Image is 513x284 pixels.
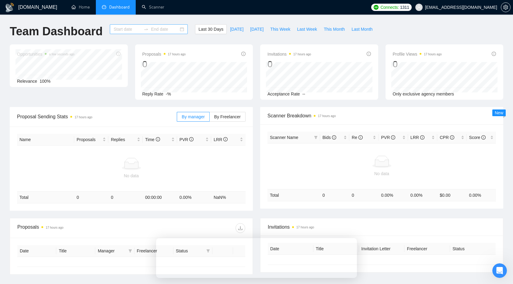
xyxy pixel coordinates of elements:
[270,170,494,177] div: No data
[40,79,51,84] span: 100%
[17,245,56,257] th: Date
[400,4,409,11] span: 1311
[142,50,186,58] span: Proposals
[440,135,454,140] span: CPR
[17,134,74,146] th: Name
[267,92,300,96] span: Acceptance Rate
[5,3,15,12] img: logo
[501,5,511,10] a: setting
[211,192,246,203] td: NaN %
[349,189,379,201] td: 0
[156,137,160,141] span: info-circle
[267,24,294,34] button: This Week
[75,116,92,119] time: 17 hours ago
[189,137,194,141] span: info-circle
[17,223,131,233] div: Proposals
[166,92,171,96] span: -%
[214,114,241,119] span: By Freelancer
[393,58,442,70] div: 0
[467,189,496,201] td: 0.00 %
[352,135,363,140] span: Re
[420,135,424,140] span: info-circle
[56,245,95,257] th: Title
[111,136,136,143] span: Replies
[128,249,132,253] span: filter
[98,248,126,254] span: Manager
[270,135,298,140] span: Scanner Name
[74,192,109,203] td: 0
[236,226,245,230] span: download
[320,24,348,34] button: This Month
[142,58,186,70] div: 0
[10,24,103,39] h1: Team Dashboard
[318,114,336,118] time: 17 hours ago
[227,24,247,34] button: [DATE]
[17,192,74,203] td: Total
[320,189,349,201] td: 0
[358,135,363,140] span: info-circle
[404,243,450,255] th: Freelancer
[323,135,336,140] span: Bids
[168,53,186,56] time: 17 hours ago
[501,2,511,12] button: setting
[379,189,408,201] td: 0.00 %
[46,226,63,229] time: 17 hours ago
[313,133,319,142] span: filter
[391,135,395,140] span: info-circle
[102,5,106,9] span: dashboard
[450,243,496,255] th: Status
[492,263,507,278] iframe: Intercom live chat
[267,112,496,119] span: Scanner Breakdown
[302,92,305,96] span: --
[410,135,424,140] span: LRR
[380,4,399,11] span: Connects:
[72,5,90,10] a: homeHome
[332,135,336,140] span: info-circle
[95,245,134,257] th: Manager
[324,26,345,33] span: This Month
[223,137,228,141] span: info-circle
[267,189,320,201] td: Total
[267,58,311,70] div: 0
[393,92,454,96] span: Only exclusive agency members
[182,114,204,119] span: By manager
[198,26,223,33] span: Last 30 Days
[351,26,372,33] span: Last Month
[348,24,376,34] button: Last Month
[144,27,148,32] span: swap-right
[424,53,441,56] time: 17 hours ago
[381,135,395,140] span: PVR
[250,26,263,33] span: [DATE]
[145,137,160,142] span: Time
[359,243,405,255] th: Invitation Letter
[143,192,177,203] td: 00:00:00
[108,192,143,203] td: 0
[74,134,109,146] th: Proposals
[17,113,177,120] span: Proposal Sending Stats
[142,5,164,10] a: searchScanner
[314,136,318,139] span: filter
[127,246,133,255] span: filter
[393,50,442,58] span: Profile Views
[469,135,486,140] span: Score
[77,136,102,143] span: Proposals
[214,137,228,142] span: LRR
[374,5,379,10] img: upwork-logo.png
[177,192,211,203] td: 0.00 %
[296,226,314,229] time: 17 hours ago
[267,50,311,58] span: Invitations
[241,52,246,56] span: info-circle
[495,110,503,115] span: New
[437,189,466,201] td: $ 0.00
[109,5,130,10] span: Dashboard
[180,137,194,142] span: PVR
[268,223,496,231] span: Invitations
[19,172,243,179] div: No data
[408,189,437,201] td: 0.00 %
[108,134,143,146] th: Replies
[293,53,311,56] time: 17 hours ago
[195,24,227,34] button: Last 30 Days
[297,26,317,33] span: Last Week
[151,26,179,33] input: End date
[450,135,454,140] span: info-circle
